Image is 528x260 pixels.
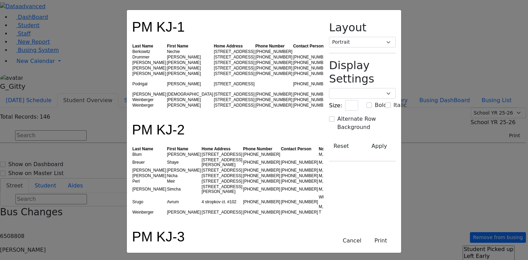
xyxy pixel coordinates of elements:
[132,65,167,71] td: [PERSON_NAME]
[201,167,243,173] td: [STREET_ADDRESS]
[255,49,293,54] td: [PHONE_NUMBER]
[329,140,353,153] button: Reset
[280,167,318,173] td: [PHONE_NUMBER]
[167,157,201,167] td: Shaye
[213,97,255,102] td: [STREET_ADDRESS]
[293,43,331,49] th: Contact Person
[132,71,167,76] td: [PERSON_NAME]
[167,43,213,49] th: First Name
[213,65,255,71] td: [STREET_ADDRESS]
[132,91,167,97] td: [PERSON_NAME]
[338,234,366,247] button: Close
[132,102,167,108] td: Weinberger
[167,76,213,91] td: [PERSON_NAME]
[363,140,396,153] button: Apply
[167,60,213,65] td: [PERSON_NAME]
[167,184,201,194] td: Simcha
[132,49,167,54] td: Berkowitz
[167,65,213,71] td: [PERSON_NAME]
[167,209,201,215] td: [PERSON_NAME]
[319,168,340,173] div: M,T,W,R
[132,54,167,60] td: Drummer
[319,187,340,192] div: M,T,W,R
[213,60,255,65] td: [STREET_ADDRESS]
[132,43,167,49] th: Last Name
[293,60,331,65] td: [PHONE_NUMBER]
[132,60,167,65] td: [PERSON_NAME]
[167,146,201,152] th: First Name
[201,209,243,215] td: [STREET_ADDRESS]
[243,157,280,167] td: [PHONE_NUMBER]
[213,49,255,54] td: [STREET_ADDRESS]
[293,54,331,60] td: [PHONE_NUMBER]
[394,101,407,109] label: Italic
[255,65,293,71] td: [PHONE_NUMBER]
[366,234,396,247] button: Print
[201,184,243,194] td: [STREET_ADDRESS][PERSON_NAME]
[132,10,318,35] h1: PM KJ-1
[329,59,396,85] h2: Display Settings
[243,209,280,215] td: [PHONE_NUMBER]
[132,157,167,167] td: Breuer
[319,160,340,165] div: M,T,W,R
[167,54,213,60] td: [PERSON_NAME]
[255,97,293,102] td: [PHONE_NUMBER]
[132,209,167,215] td: Weinberger
[319,173,340,178] div: M,T,W,R
[243,146,280,152] th: Phone Number
[132,167,167,173] td: [PERSON_NAME]
[132,113,318,138] h1: PM KJ-2
[243,194,280,209] td: [PHONE_NUMBER]
[280,194,318,209] td: [PHONE_NUMBER]
[293,91,331,97] td: [PHONE_NUMBER]
[243,152,280,157] td: [PHONE_NUMBER]
[201,194,243,209] td: 4 stropkov ct. #102
[201,146,243,152] th: Home Address
[280,173,318,178] td: [PHONE_NUMBER]
[213,76,255,91] td: [STREET_ADDRESS]
[201,157,243,167] td: [STREET_ADDRESS][PERSON_NAME]
[201,152,243,157] td: [STREET_ADDRESS]
[167,194,201,209] td: Avrum
[319,204,340,209] div: M,T,W,R
[132,152,167,157] td: Blum
[132,173,167,178] td: [PERSON_NAME]
[255,43,293,49] th: Phone Number
[167,167,201,173] td: [PERSON_NAME]
[255,91,293,97] td: [PHONE_NUMBER]
[293,102,331,108] td: [PHONE_NUMBER]
[375,101,387,109] label: Bold
[132,178,167,184] td: Perl
[167,173,201,178] td: Nicha
[293,65,331,71] td: [PHONE_NUMBER]
[329,101,342,110] label: Size:
[201,178,243,184] td: [STREET_ADDRESS]
[213,91,255,97] td: [STREET_ADDRESS]
[213,102,255,108] td: [STREET_ADDRESS]
[167,91,213,97] td: [DEMOGRAPHIC_DATA]
[243,178,280,184] td: [PHONE_NUMBER]
[243,173,280,178] td: [PHONE_NUMBER]
[132,184,167,194] td: [PERSON_NAME]
[318,146,341,152] th: Notes
[280,184,318,194] td: [PHONE_NUMBER]
[293,76,331,91] td: [PHONE_NUMBER]
[243,167,280,173] td: [PHONE_NUMBER]
[255,71,293,76] td: [PHONE_NUMBER]
[280,157,318,167] td: [PHONE_NUMBER]
[280,209,318,215] td: [PHONE_NUMBER]
[213,71,255,76] td: [STREET_ADDRESS]
[329,21,396,34] h2: Layout
[280,178,318,184] td: [PHONE_NUMBER]
[293,97,331,102] td: [PHONE_NUMBER]
[167,178,201,184] td: Meir
[280,146,318,152] th: Contact Person
[255,102,293,108] td: [PHONE_NUMBER]
[167,49,213,54] td: Nechie
[255,60,293,65] td: [PHONE_NUMBER]
[201,173,243,178] td: [STREET_ADDRESS]
[167,152,201,157] td: [PERSON_NAME]
[132,220,318,245] h1: PM KJ-3
[337,115,396,131] label: Alternate Row Background
[167,97,213,102] td: [PERSON_NAME]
